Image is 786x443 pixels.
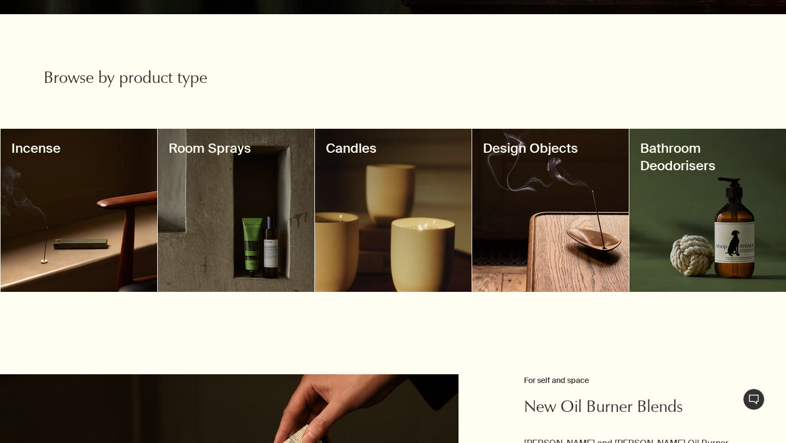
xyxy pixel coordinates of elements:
h2: Browse by product type [44,69,277,91]
a: Aesop Animal bottle and a dog toy placed in front of a green background.Bathroom Deodorisers [629,129,786,292]
h2: New Oil Burner Blends [524,398,742,420]
h3: Bathroom Deodorisers [640,140,775,175]
h3: For self and space [524,374,742,387]
h3: Candles [326,140,461,157]
button: Live Assistance [743,388,765,410]
a: Aesop candle placed next to Aesop hand wash in an amber pump bottle on brown tiled shelf.Candles [315,129,472,292]
a: Aesop rooms spray in amber glass spray bottle placed next to Aesop geranium hand balm in tube on ... [158,129,314,292]
a: Aesop bronze incense holder with burning incense on top of a wooden tableDesign Objects [472,129,629,292]
h3: Room Sprays [169,140,303,157]
h3: Incense [11,140,146,157]
a: Aesop aromatique incense burning on a brown ledge next to a chairIncense [1,129,157,292]
h3: Design Objects [483,140,618,157]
